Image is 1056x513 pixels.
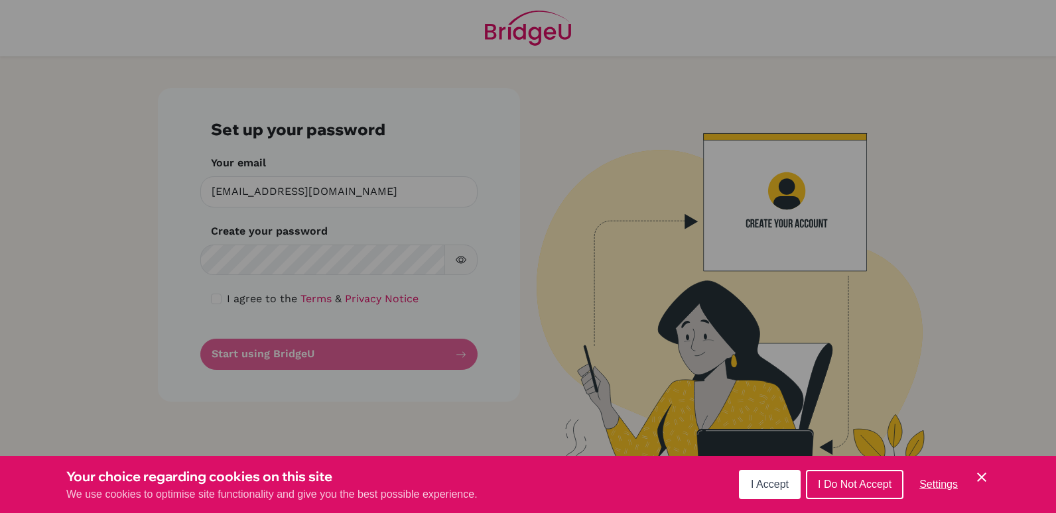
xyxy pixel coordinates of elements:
[818,479,891,490] span: I Do Not Accept
[909,471,968,498] button: Settings
[974,469,990,485] button: Save and close
[739,470,801,499] button: I Accept
[66,467,478,486] h3: Your choice regarding cookies on this site
[919,479,958,490] span: Settings
[751,479,789,490] span: I Accept
[66,486,478,502] p: We use cookies to optimise site functionality and give you the best possible experience.
[806,470,903,499] button: I Do Not Accept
